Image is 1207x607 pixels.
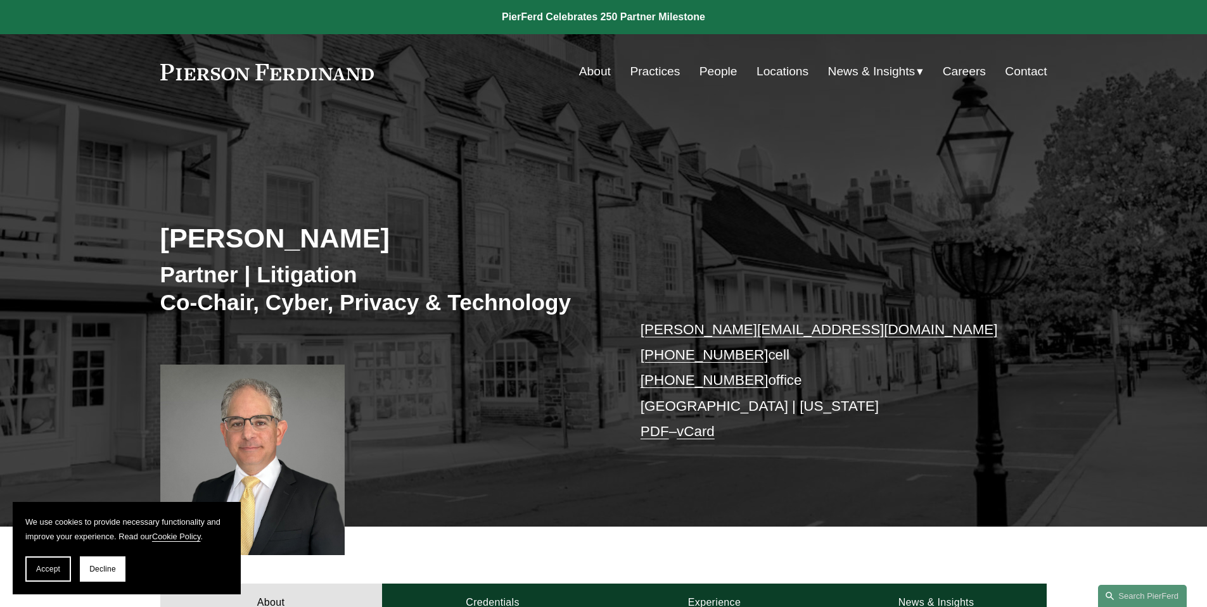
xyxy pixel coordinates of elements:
a: folder dropdown [828,59,924,84]
h3: Partner | Litigation Co-Chair, Cyber, Privacy & Technology [160,261,604,316]
a: PDF [641,423,669,439]
button: Accept [25,556,71,582]
a: [PHONE_NUMBER] [641,347,769,363]
button: Decline [80,556,125,582]
a: Locations [757,59,808,84]
p: cell office [GEOGRAPHIC_DATA] | [US_STATE] – [641,317,1010,445]
p: We use cookies to provide necessary functionality and improve your experience. Read our . [25,515,228,544]
a: Cookie Policy [152,532,201,541]
section: Cookie banner [13,502,241,594]
a: Search this site [1098,585,1187,607]
a: [PERSON_NAME][EMAIL_ADDRESS][DOMAIN_NAME] [641,322,998,337]
span: Decline [89,565,116,573]
a: Contact [1005,59,1047,84]
a: About [579,59,611,84]
span: Accept [36,565,60,573]
span: News & Insights [828,61,916,83]
a: People [699,59,738,84]
a: vCard [677,423,715,439]
a: Careers [943,59,986,84]
a: Practices [630,59,680,84]
h2: [PERSON_NAME] [160,222,604,254]
a: [PHONE_NUMBER] [641,372,769,388]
